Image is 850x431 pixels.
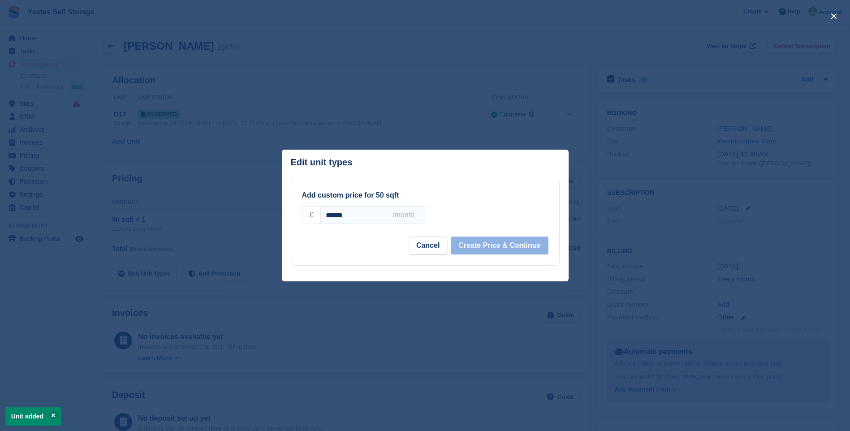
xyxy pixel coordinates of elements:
p: Unit added [5,407,61,426]
button: close [827,9,841,23]
button: Create Price & Continue [451,237,548,254]
button: Cancel [409,237,447,254]
p: Edit unit types [291,157,353,168]
div: Add custom price for 50 sqft [302,190,548,201]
